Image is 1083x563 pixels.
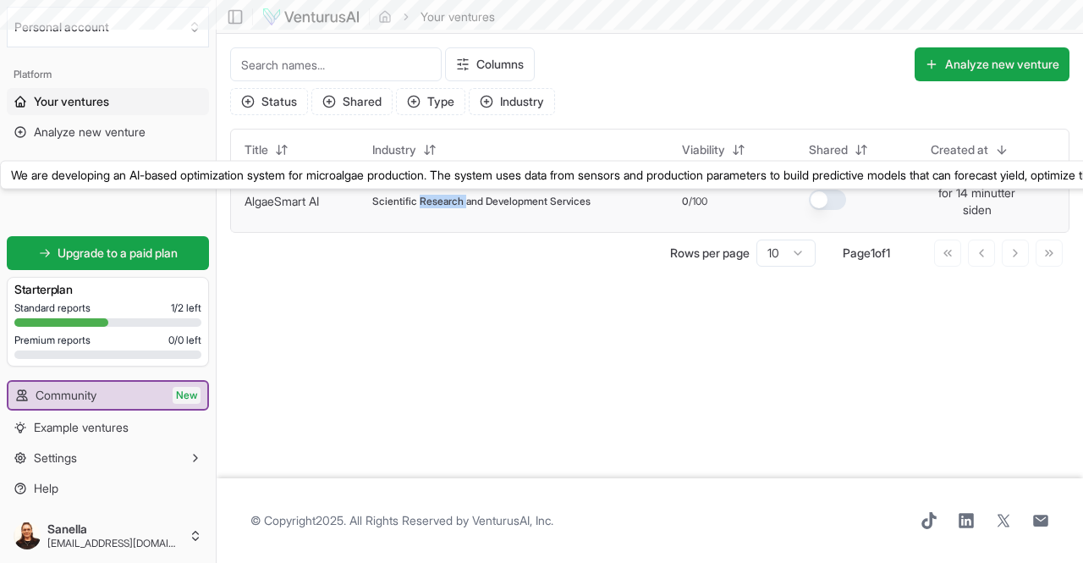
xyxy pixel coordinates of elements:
span: New [173,387,201,404]
button: Title [234,136,299,163]
div: Platform [7,61,209,88]
span: 1 [871,246,875,260]
span: /100 [689,195,707,208]
span: Title [245,141,268,158]
button: Industry [469,88,555,115]
button: Industry [362,136,447,163]
span: Industry [372,141,416,158]
a: Your ventures [7,88,209,115]
span: 1 / 2 left [171,301,201,315]
span: Premium reports [14,334,91,347]
span: [EMAIL_ADDRESS][DOMAIN_NAME] [47,537,182,550]
button: Shared [311,88,393,115]
span: 0 [682,195,689,208]
button: Columns [445,47,535,81]
span: Page [843,246,871,260]
button: Type [396,88,465,115]
a: CommunityNew [8,382,207,409]
span: Community [36,387,96,404]
img: ACg8ocI9uv5-HAc6iEB7PVghvWyLYfA09CHv0qvPMNbNsbIydj18w6w=s96-c [14,522,41,549]
span: Upgrade to a paid plan [58,245,178,262]
span: Sanella [47,522,182,537]
input: Search names... [230,47,442,81]
span: Shared [809,141,848,158]
h3: Starter plan [14,281,201,298]
button: Sanella[EMAIL_ADDRESS][DOMAIN_NAME] [7,516,209,556]
span: Help [34,480,58,497]
p: Rows per page [670,245,750,262]
span: Created at [931,141,988,158]
span: Your ventures [34,93,109,110]
button: Created at [921,136,1019,163]
a: Analyze new venture [7,119,209,146]
a: VenturusAI, Inc [472,513,551,527]
button: Viability [672,136,756,163]
span: 0 / 0 left [168,334,201,347]
button: Settings [7,444,209,472]
button: AlgaeSmart AI [245,193,319,210]
button: Analyze new venture [915,47,1069,81]
span: 1 [886,246,890,260]
span: Analyze new venture [34,124,146,141]
span: © Copyright 2025 . All Rights Reserved by . [250,512,553,529]
a: Help [7,475,209,502]
span: Example ventures [34,419,129,436]
span: Scientific Research and Development Services [372,195,591,208]
span: Standard reports [14,301,91,315]
a: AlgaeSmart AI [245,194,319,208]
button: Status [230,88,308,115]
a: Upgrade to a paid plan [7,236,209,270]
span: of [875,246,886,260]
span: Settings [34,450,77,466]
a: Example ventures [7,414,209,441]
button: for 14 minutter siden [931,185,1024,218]
span: Viability [682,141,725,158]
button: Shared [799,136,878,163]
